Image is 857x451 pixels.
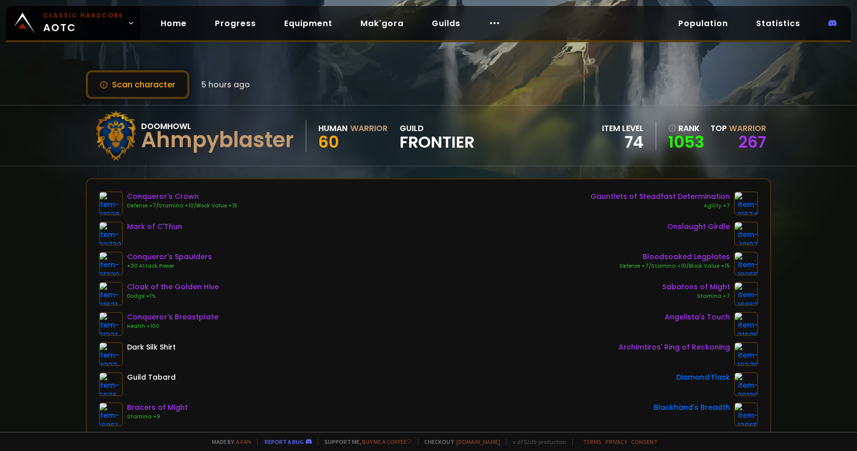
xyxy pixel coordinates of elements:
img: item-22732 [99,221,123,246]
a: Home [153,13,195,34]
div: Conqueror's Breastplate [127,312,218,322]
a: 1053 [668,135,704,150]
img: item-16861 [99,402,123,426]
span: AOTC [43,11,124,35]
span: Warrior [729,123,766,134]
div: +30 Attack Power [127,262,212,270]
img: item-19855 [734,252,758,276]
div: Stamina +9 [127,413,188,421]
div: Dark Silk Shirt [127,342,176,353]
a: Privacy [605,438,627,445]
div: Doomhowl [141,120,294,133]
img: item-16862 [734,282,758,306]
span: Made by [206,438,251,445]
a: a fan [236,438,251,445]
a: Classic HardcoreAOTC [6,6,141,40]
div: Defense +7/Stamina +10/Block Value +15 [127,202,237,210]
div: Defense +7/Stamina +10/Block Value +15 [620,262,730,270]
div: Conqueror's Crown [127,191,237,202]
div: Archimtiros' Ring of Reckoning [619,342,730,353]
a: 267 [739,131,766,153]
span: 60 [318,131,339,153]
span: Checkout [418,438,500,445]
div: Health +100 [127,322,218,330]
img: item-19376 [734,342,758,366]
a: Population [670,13,736,34]
div: Diamond Flask [676,372,730,383]
div: Ahmpyblaster [141,133,294,148]
a: Statistics [748,13,808,34]
div: Bracers of Might [127,402,188,413]
img: item-4333 [99,342,123,366]
img: item-21695 [734,312,758,336]
div: Stamina +7 [662,292,730,300]
div: Onslaught Girdle [667,221,730,232]
a: [DOMAIN_NAME] [456,438,500,445]
div: Angelista's Touch [665,312,730,322]
div: Bloodsoaked Legplates [620,252,730,262]
a: Terms [583,438,601,445]
span: Frontier [400,135,474,150]
div: Mark of C'Thun [127,221,182,232]
div: Cloak of the Golden Hive [127,282,219,292]
div: guild [400,122,474,150]
a: Mak'gora [352,13,412,34]
div: Sabatons of Might [662,282,730,292]
div: Top [710,122,766,135]
a: Consent [631,438,658,445]
img: item-21329 [99,191,123,215]
div: 74 [602,135,644,150]
div: Conqueror's Spaulders [127,252,212,262]
img: item-21621 [99,282,123,306]
div: Gauntlets of Steadfast Determination [590,191,730,202]
img: item-19137 [734,221,758,246]
div: Blackhand's Breadth [654,402,730,413]
img: item-13965 [734,402,758,426]
button: Scan character [86,70,189,99]
div: Human [318,122,347,135]
span: v. d752d5 - production [506,438,566,445]
a: Equipment [276,13,340,34]
div: Warrior [350,122,388,135]
a: Buy me a coffee [362,438,412,445]
span: Support me, [318,438,412,445]
small: Classic Hardcore [43,11,124,20]
a: Guilds [424,13,468,34]
img: item-5976 [99,372,123,396]
div: item level [602,122,644,135]
div: Dodge +1% [127,292,219,300]
img: item-20130 [734,372,758,396]
div: Guild Tabard [127,372,176,383]
div: rank [668,122,704,135]
img: item-21331 [99,312,123,336]
a: Report a bug [265,438,304,445]
a: Progress [207,13,264,34]
div: Agility +7 [590,202,730,210]
img: item-21674 [734,191,758,215]
img: item-21330 [99,252,123,276]
span: 5 hours ago [201,78,250,91]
